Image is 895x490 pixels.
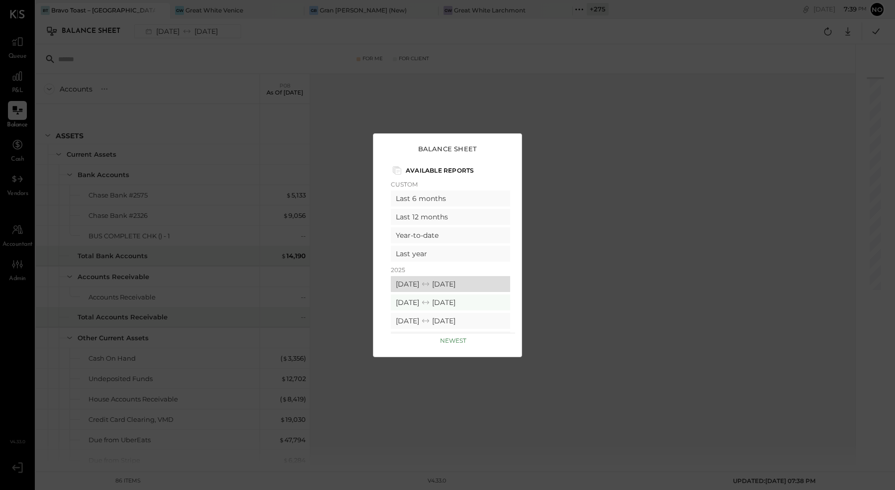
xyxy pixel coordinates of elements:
div: Last 6 months [391,191,510,206]
div: Last year [391,246,510,262]
p: Custom [391,181,510,188]
div: Year-to-date [391,227,510,243]
div: [DATE] [DATE] [391,331,510,347]
div: [DATE] [DATE] [391,313,510,329]
p: Available Reports [406,167,474,174]
div: [DATE] [DATE] [391,294,510,310]
div: Last 12 months [391,209,510,225]
p: 2025 [391,266,510,274]
div: [DATE] [DATE] [391,276,510,292]
p: Newest [440,337,466,344]
h3: Balance Sheet [418,145,477,153]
